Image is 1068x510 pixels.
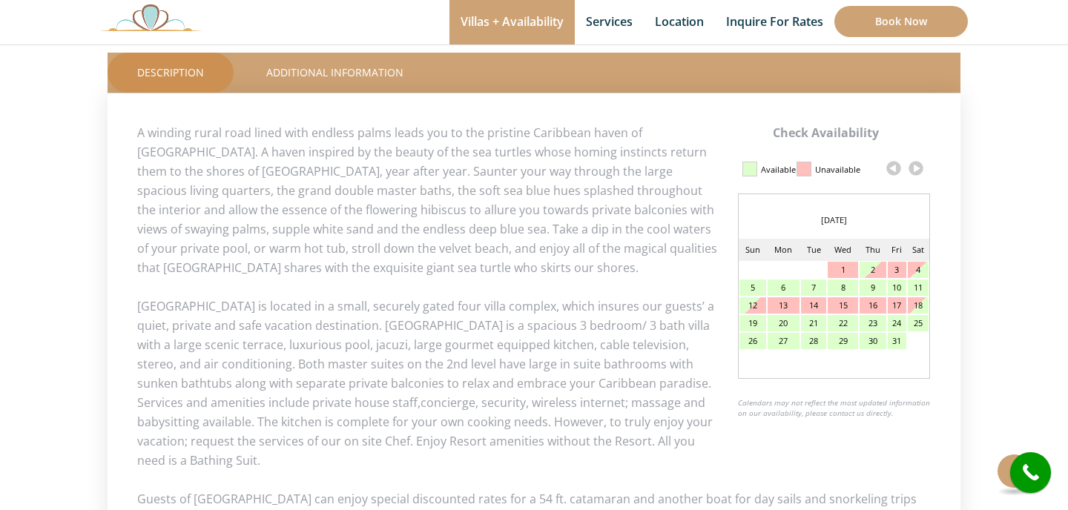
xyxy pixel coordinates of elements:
[739,239,767,261] td: Sun
[888,333,906,349] div: 31
[859,239,887,261] td: Thu
[908,297,929,314] div: 18
[108,53,234,93] a: Description
[801,279,826,296] div: 7
[828,262,858,278] div: 1
[908,315,929,331] div: 25
[1014,456,1047,489] i: call
[739,279,766,296] div: 5
[860,279,886,296] div: 9
[768,279,800,296] div: 6
[828,315,858,331] div: 22
[801,315,826,331] div: 21
[739,209,929,231] div: [DATE]
[739,297,766,314] div: 12
[860,315,886,331] div: 23
[768,315,800,331] div: 20
[100,4,201,31] img: Awesome Logo
[908,262,929,278] div: 4
[908,279,929,296] div: 11
[137,123,931,277] p: A winding rural road lined with endless palms leads you to the pristine Caribbean haven of [GEOGR...
[888,315,906,331] div: 24
[739,315,766,331] div: 19
[767,239,800,261] td: Mon
[888,279,906,296] div: 10
[834,6,968,37] a: Book Now
[828,297,858,314] div: 15
[828,333,858,349] div: 29
[815,157,860,182] div: Unavailable
[137,297,931,470] p: [GEOGRAPHIC_DATA] is located in a small, securely gated four villa complex, which insures our gue...
[801,297,826,314] div: 14
[827,239,859,261] td: Wed
[237,53,433,93] a: Additional Information
[801,333,826,349] div: 28
[739,333,766,349] div: 26
[860,333,886,349] div: 30
[768,297,800,314] div: 13
[887,239,906,261] td: Fri
[768,333,800,349] div: 27
[828,279,858,296] div: 8
[907,239,929,261] td: Sat
[761,157,796,182] div: Available
[800,239,827,261] td: Tue
[860,262,886,278] div: 2
[888,262,906,278] div: 3
[888,297,906,314] div: 17
[860,297,886,314] div: 16
[1010,452,1051,493] a: call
